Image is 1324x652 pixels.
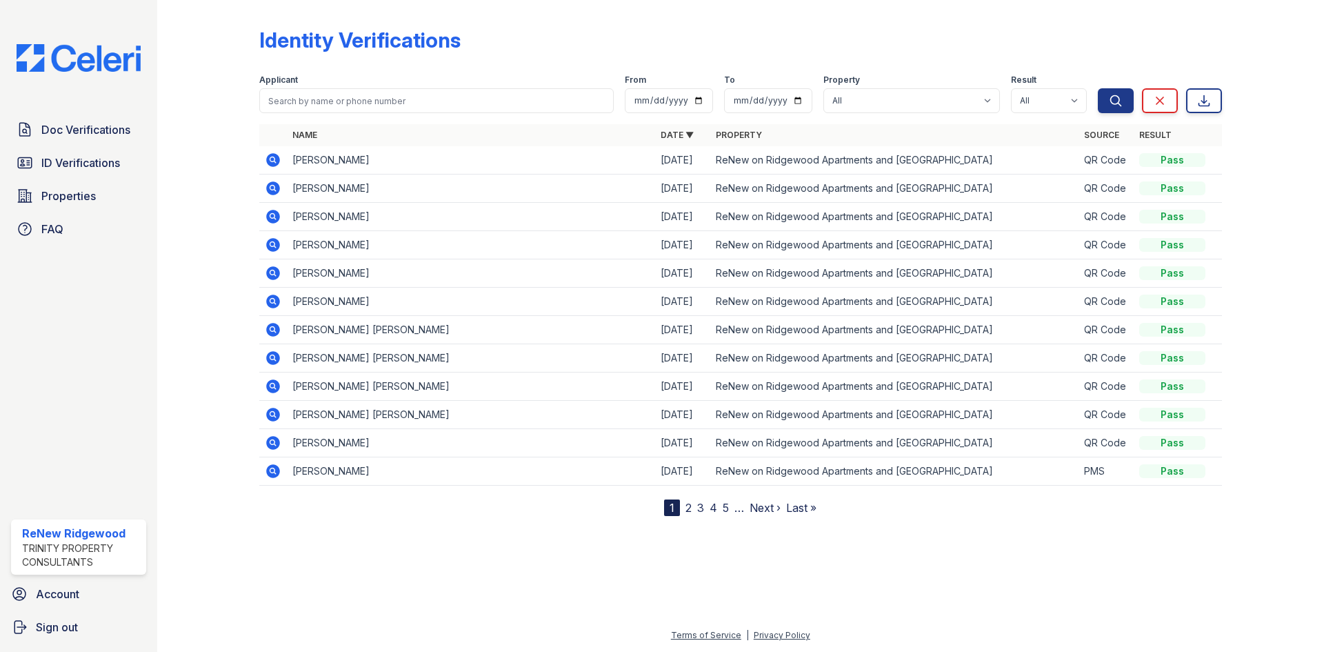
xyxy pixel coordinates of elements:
[754,630,810,640] a: Privacy Policy
[292,130,317,140] a: Name
[710,316,1079,344] td: ReNew on Ridgewood Apartments and [GEOGRAPHIC_DATA]
[1139,436,1205,450] div: Pass
[287,288,655,316] td: [PERSON_NAME]
[287,457,655,486] td: [PERSON_NAME]
[287,373,655,401] td: [PERSON_NAME] [PERSON_NAME]
[655,316,710,344] td: [DATE]
[287,316,655,344] td: [PERSON_NAME] [PERSON_NAME]
[697,501,704,515] a: 3
[710,344,1079,373] td: ReNew on Ridgewood Apartments and [GEOGRAPHIC_DATA]
[1079,203,1134,231] td: QR Code
[1139,181,1205,195] div: Pass
[823,75,860,86] label: Property
[6,613,152,641] a: Sign out
[1139,295,1205,308] div: Pass
[11,149,146,177] a: ID Verifications
[22,542,141,569] div: Trinity Property Consultants
[655,373,710,401] td: [DATE]
[1079,288,1134,316] td: QR Code
[41,155,120,171] span: ID Verifications
[1079,457,1134,486] td: PMS
[710,175,1079,203] td: ReNew on Ridgewood Apartments and [GEOGRAPHIC_DATA]
[287,429,655,457] td: [PERSON_NAME]
[655,288,710,316] td: [DATE]
[710,259,1079,288] td: ReNew on Ridgewood Apartments and [GEOGRAPHIC_DATA]
[11,116,146,144] a: Doc Verifications
[287,401,655,429] td: [PERSON_NAME] [PERSON_NAME]
[1139,153,1205,167] div: Pass
[1139,408,1205,422] div: Pass
[1079,373,1134,401] td: QR Code
[41,188,96,204] span: Properties
[287,175,655,203] td: [PERSON_NAME]
[287,231,655,259] td: [PERSON_NAME]
[287,146,655,175] td: [PERSON_NAME]
[6,580,152,608] a: Account
[1139,323,1205,337] div: Pass
[710,401,1079,429] td: ReNew on Ridgewood Apartments and [GEOGRAPHIC_DATA]
[1084,130,1119,140] a: Source
[710,146,1079,175] td: ReNew on Ridgewood Apartments and [GEOGRAPHIC_DATA]
[1079,401,1134,429] td: QR Code
[11,182,146,210] a: Properties
[1139,210,1205,224] div: Pass
[1079,344,1134,373] td: QR Code
[1139,379,1205,393] div: Pass
[664,500,680,516] div: 1
[750,501,781,515] a: Next ›
[710,288,1079,316] td: ReNew on Ridgewood Apartments and [GEOGRAPHIC_DATA]
[1139,130,1172,140] a: Result
[1079,175,1134,203] td: QR Code
[287,259,655,288] td: [PERSON_NAME]
[655,231,710,259] td: [DATE]
[1139,266,1205,280] div: Pass
[734,500,744,516] span: …
[710,203,1079,231] td: ReNew on Ridgewood Apartments and [GEOGRAPHIC_DATA]
[710,457,1079,486] td: ReNew on Ridgewood Apartments and [GEOGRAPHIC_DATA]
[710,501,717,515] a: 4
[710,231,1079,259] td: ReNew on Ridgewood Apartments and [GEOGRAPHIC_DATA]
[287,344,655,373] td: [PERSON_NAME] [PERSON_NAME]
[6,44,152,72] img: CE_Logo_Blue-a8612792a0a2168367f1c8372b55b34899dd931a85d93a1a3d3e32e68fde9ad4.png
[655,457,710,486] td: [DATE]
[724,75,735,86] label: To
[655,401,710,429] td: [DATE]
[259,75,298,86] label: Applicant
[710,373,1079,401] td: ReNew on Ridgewood Apartments and [GEOGRAPHIC_DATA]
[716,130,762,140] a: Property
[259,28,461,52] div: Identity Verifications
[1011,75,1036,86] label: Result
[1139,351,1205,365] div: Pass
[22,525,141,542] div: ReNew Ridgewood
[655,175,710,203] td: [DATE]
[655,429,710,457] td: [DATE]
[655,146,710,175] td: [DATE]
[671,630,741,640] a: Terms of Service
[723,501,729,515] a: 5
[1139,464,1205,478] div: Pass
[41,221,63,237] span: FAQ
[786,501,816,515] a: Last »
[287,203,655,231] td: [PERSON_NAME]
[655,259,710,288] td: [DATE]
[685,501,692,515] a: 2
[1079,146,1134,175] td: QR Code
[746,630,749,640] div: |
[1079,259,1134,288] td: QR Code
[36,619,78,635] span: Sign out
[655,344,710,373] td: [DATE]
[1079,316,1134,344] td: QR Code
[1079,231,1134,259] td: QR Code
[11,215,146,243] a: FAQ
[1079,429,1134,457] td: QR Code
[661,130,694,140] a: Date ▼
[655,203,710,231] td: [DATE]
[41,121,130,138] span: Doc Verifications
[710,429,1079,457] td: ReNew on Ridgewood Apartments and [GEOGRAPHIC_DATA]
[259,88,614,113] input: Search by name or phone number
[36,586,79,602] span: Account
[1139,238,1205,252] div: Pass
[625,75,646,86] label: From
